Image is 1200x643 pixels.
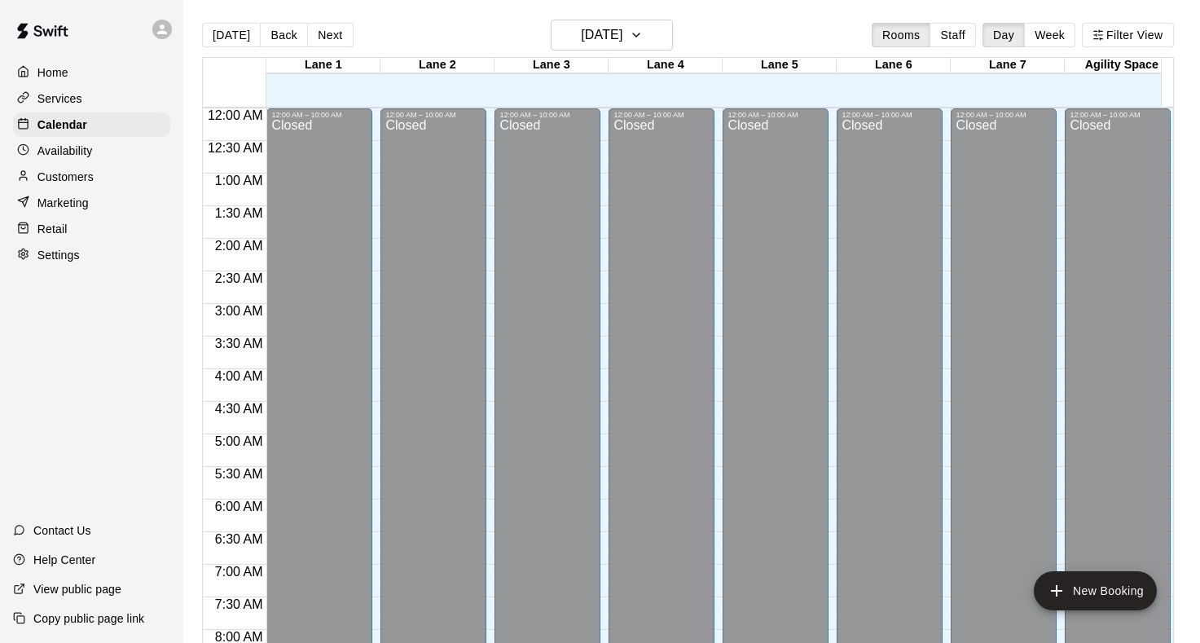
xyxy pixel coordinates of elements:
[727,111,824,119] div: 12:00 AM – 10:00 AM
[37,247,80,263] p: Settings
[13,60,170,85] a: Home
[211,337,267,350] span: 3:30 AM
[609,58,723,73] div: Lane 4
[837,58,951,73] div: Lane 6
[211,402,267,416] span: 4:30 AM
[211,434,267,448] span: 5:00 AM
[271,111,367,119] div: 12:00 AM – 10:00 AM
[13,217,170,241] a: Retail
[872,23,930,47] button: Rooms
[37,143,93,159] p: Availability
[982,23,1025,47] button: Day
[13,112,170,137] a: Calendar
[211,206,267,220] span: 1:30 AM
[956,111,1052,119] div: 12:00 AM – 10:00 AM
[33,610,144,627] p: Copy public page link
[842,111,938,119] div: 12:00 AM – 10:00 AM
[211,597,267,611] span: 7:30 AM
[37,117,87,133] p: Calendar
[951,58,1065,73] div: Lane 7
[495,58,609,73] div: Lane 3
[266,58,380,73] div: Lane 1
[33,581,121,597] p: View public page
[581,24,622,46] h6: [DATE]
[202,23,261,47] button: [DATE]
[37,64,68,81] p: Home
[37,90,82,107] p: Services
[211,565,267,579] span: 7:00 AM
[723,58,837,73] div: Lane 5
[37,221,68,237] p: Retail
[211,239,267,253] span: 2:00 AM
[204,108,267,122] span: 12:00 AM
[13,243,170,267] a: Settings
[1024,23,1075,47] button: Week
[13,86,170,111] a: Services
[930,23,976,47] button: Staff
[33,522,91,539] p: Contact Us
[1070,111,1166,119] div: 12:00 AM – 10:00 AM
[13,139,170,163] a: Availability
[13,191,170,215] a: Marketing
[211,271,267,285] span: 2:30 AM
[211,500,267,513] span: 6:00 AM
[211,467,267,481] span: 5:30 AM
[37,169,94,185] p: Customers
[13,165,170,189] a: Customers
[613,111,710,119] div: 12:00 AM – 10:00 AM
[37,195,89,211] p: Marketing
[380,58,495,73] div: Lane 2
[211,174,267,187] span: 1:00 AM
[33,552,95,568] p: Help Center
[1065,58,1179,73] div: Agility Space
[211,532,267,546] span: 6:30 AM
[307,23,353,47] button: Next
[1082,23,1173,47] button: Filter View
[499,111,596,119] div: 12:00 AM – 10:00 AM
[204,141,267,155] span: 12:30 AM
[1034,571,1157,610] button: add
[211,304,267,318] span: 3:00 AM
[385,111,481,119] div: 12:00 AM – 10:00 AM
[260,23,308,47] button: Back
[551,20,673,51] button: [DATE]
[211,369,267,383] span: 4:00 AM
